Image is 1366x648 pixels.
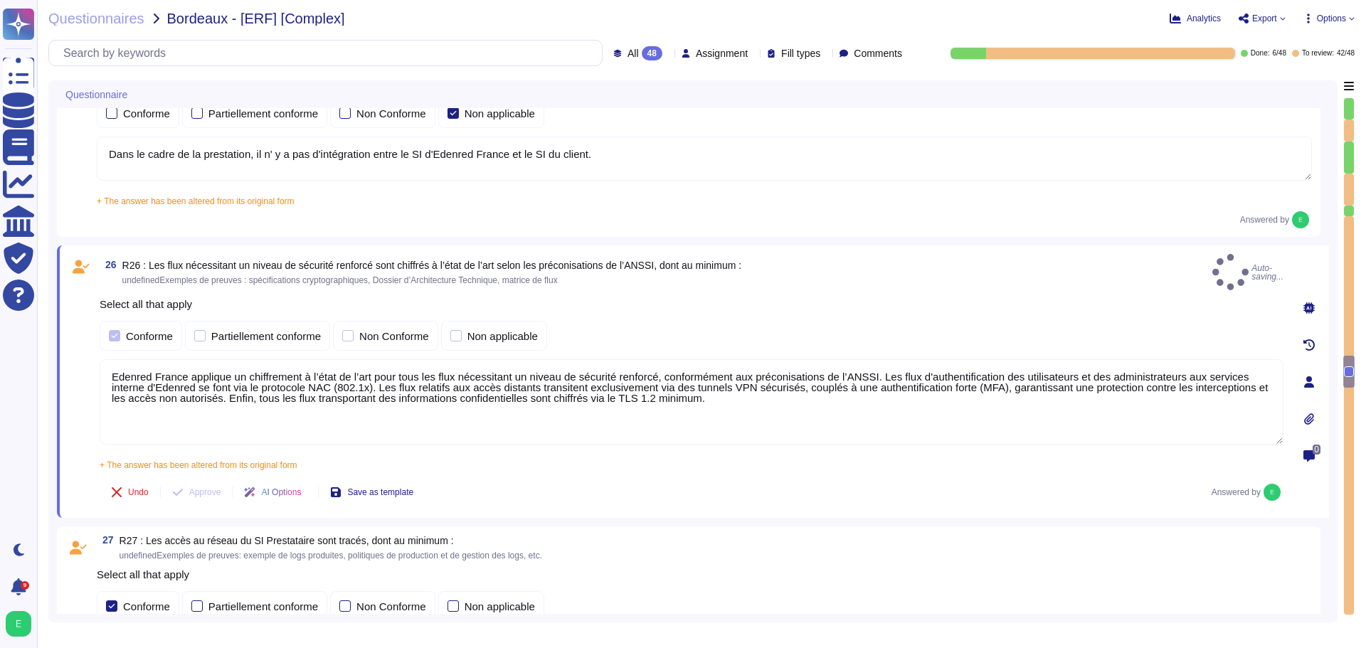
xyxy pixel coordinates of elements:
p: Select all that apply [100,299,1283,309]
span: Options [1317,14,1346,23]
span: + The answer has been altered from its original form [97,196,295,206]
div: 48 [642,46,662,60]
span: Comments [854,48,902,58]
div: Non applicable [465,601,535,612]
div: Conforme [123,601,170,612]
span: 0 [1313,445,1320,455]
div: Partiellement conforme [211,331,321,341]
span: Assignment [696,48,748,58]
span: + The answer has been altered from its original form [100,460,297,470]
span: Questionnaires [48,11,144,26]
span: Approve [189,488,221,496]
span: 27 [97,535,114,545]
div: Partiellement conforme [208,601,318,612]
div: Partiellement conforme [208,108,318,119]
textarea: Edenred France applique un chiffrement à l’état de l’art pour tous les flux nécessitant un niveau... [100,359,1283,445]
img: user [1264,484,1281,501]
button: Approve [161,478,233,506]
div: Non Conforme [356,601,426,612]
img: user [6,611,31,637]
span: Answered by [1240,216,1289,224]
p: Select all that apply [97,569,1312,580]
span: Undo [128,488,149,496]
button: Undo [100,478,160,506]
span: 42 / 48 [1337,50,1355,57]
span: 26 [100,260,117,270]
span: R27 : Les accès au réseau du SI Prestataire sont tracés, dont au minimum : [120,535,454,546]
span: Auto-saving... [1212,254,1283,290]
div: 9 [21,581,29,590]
input: Search by keywords [56,41,602,65]
img: user [1292,211,1309,228]
span: undefinedExemples de preuves : spécifications cryptographiques, Dossier d’Architecture Technique,... [122,275,558,285]
textarea: Dans le cadre de la prestation, il n' y a pas d'intégration entre le SI d'Edenred France et le SI... [97,137,1312,181]
div: Non applicable [465,108,535,119]
span: Analytics [1187,14,1221,23]
span: Questionnaire [65,90,127,100]
span: All [628,48,639,58]
span: Done: [1251,50,1270,57]
span: R26 : Les flux nécessitant un niveau de sécurité renforcé sont chiffrés à l’état de l’art selon l... [122,260,742,271]
div: Non Conforme [359,331,429,341]
span: Bordeaux - [ERF] [Complex] [167,11,345,26]
div: Non applicable [467,331,538,341]
button: user [3,608,41,639]
button: Analytics [1170,13,1221,24]
span: Save as template [347,488,413,496]
span: Answered by [1212,488,1261,496]
span: AI Options [261,488,301,496]
span: To review: [1302,50,1334,57]
span: 6 / 48 [1272,50,1286,57]
div: Conforme [126,331,173,341]
div: Conforme [123,108,170,119]
span: Export [1252,14,1277,23]
span: undefinedExemples de preuves: exemple de logs produites, politiques de production et de gestion d... [120,551,542,561]
div: Non Conforme [356,108,426,119]
span: Fill types [781,48,820,58]
button: Save as template [319,478,425,506]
